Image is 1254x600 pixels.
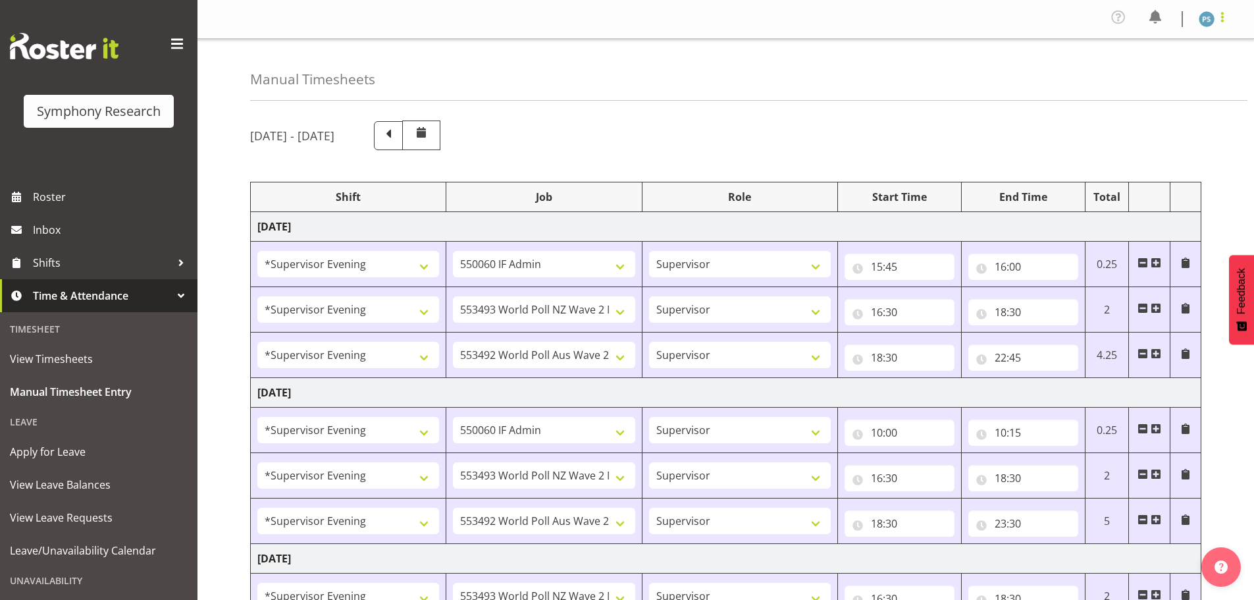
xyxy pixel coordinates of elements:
div: Start Time [845,189,954,205]
span: View Leave Balances [10,475,188,495]
div: Timesheet [3,315,194,342]
input: Click to select... [968,465,1078,491]
span: Feedback [1236,268,1247,314]
h4: Manual Timesheets [250,72,375,87]
div: Role [649,189,831,205]
div: Unavailability [3,567,194,594]
input: Click to select... [968,299,1078,325]
span: View Timesheets [10,349,188,369]
a: Apply for Leave [3,435,194,468]
td: [DATE] [251,212,1201,242]
td: 0.25 [1085,242,1129,287]
div: End Time [968,189,1078,205]
input: Click to select... [845,344,954,371]
td: 2 [1085,287,1129,333]
span: Roster [33,187,191,207]
div: Leave [3,408,194,435]
input: Click to select... [845,465,954,491]
td: 5 [1085,499,1129,544]
img: Rosterit website logo [10,33,118,59]
a: View Leave Requests [3,501,194,534]
input: Click to select... [845,254,954,280]
img: paul-s-stoneham1982.jpg [1199,11,1215,27]
input: Click to select... [968,510,1078,537]
input: Click to select... [968,254,1078,280]
span: Leave/Unavailability Calendar [10,541,188,560]
span: Shifts [33,253,171,273]
td: [DATE] [251,544,1201,574]
div: Shift [257,189,439,205]
a: Leave/Unavailability Calendar [3,534,194,567]
input: Click to select... [845,299,954,325]
span: Inbox [33,220,191,240]
div: Job [453,189,635,205]
td: 2 [1085,453,1129,499]
td: [DATE] [251,378,1201,408]
a: View Timesheets [3,342,194,375]
input: Click to select... [968,420,1078,446]
img: help-xxl-2.png [1215,560,1228,574]
span: Manual Timesheet Entry [10,382,188,402]
span: Apply for Leave [10,442,188,462]
h5: [DATE] - [DATE] [250,128,334,143]
a: View Leave Balances [3,468,194,501]
td: 0.25 [1085,408,1129,453]
div: Total [1092,189,1122,205]
input: Click to select... [968,344,1078,371]
div: Symphony Research [37,101,161,121]
a: Manual Timesheet Entry [3,375,194,408]
input: Click to select... [845,510,954,537]
input: Click to select... [845,420,954,446]
button: Feedback - Show survey [1229,255,1254,344]
span: View Leave Requests [10,508,188,528]
td: 4.25 [1085,333,1129,378]
span: Time & Attendance [33,286,171,306]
